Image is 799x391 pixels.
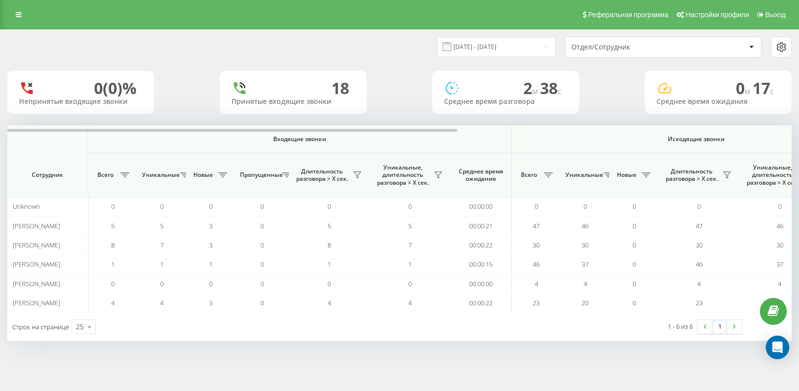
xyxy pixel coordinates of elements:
[114,135,486,143] span: Входящие звонки
[533,241,540,249] span: 30
[588,11,668,19] span: Реферальная программа
[697,279,701,288] span: 4
[13,241,60,249] span: [PERSON_NAME]
[260,241,264,249] span: 0
[745,86,752,97] span: м
[408,241,412,249] span: 7
[142,171,177,179] span: Уникальные
[778,279,781,288] span: 4
[535,202,538,211] span: 0
[408,221,412,230] span: 5
[13,260,60,269] span: [PERSON_NAME]
[663,168,720,183] span: Длительность разговора > Х сек.
[111,241,115,249] span: 8
[328,241,331,249] span: 8
[408,260,412,269] span: 1
[209,241,212,249] span: 3
[160,260,164,269] span: 1
[770,86,774,97] span: c
[111,298,115,307] span: 4
[685,11,749,19] span: Настройки профиля
[614,171,639,179] span: Новые
[778,202,781,211] span: 0
[712,320,727,334] a: 1
[776,241,783,249] span: 30
[696,298,703,307] span: 23
[450,216,512,235] td: 00:00:21
[444,98,567,106] div: Среднее время разговора
[696,260,703,269] span: 46
[450,293,512,313] td: 00:00:22
[582,260,588,269] span: 37
[375,164,431,187] span: Уникальные, длительность разговора > Х сек.
[458,168,504,183] span: Среднее время ожидания
[408,298,412,307] span: 4
[111,202,115,211] span: 0
[633,202,636,211] span: 0
[633,241,636,249] span: 0
[776,260,783,269] span: 37
[160,221,164,230] span: 5
[94,79,137,98] div: 0 (0)%
[565,171,601,179] span: Уникальные
[584,279,587,288] span: 4
[111,279,115,288] span: 0
[160,202,164,211] span: 0
[232,98,355,106] div: Принятые входящие звонки
[533,221,540,230] span: 47
[13,298,60,307] span: [PERSON_NAME]
[752,77,774,98] span: 17
[450,197,512,216] td: 00:00:00
[191,171,215,179] span: Новые
[328,202,331,211] span: 0
[328,221,331,230] span: 5
[13,221,60,230] span: [PERSON_NAME]
[582,241,588,249] span: 30
[328,298,331,307] span: 4
[328,279,331,288] span: 0
[331,79,349,98] div: 18
[450,236,512,255] td: 00:00:22
[571,43,688,51] div: Отдел/Сотрудник
[582,221,588,230] span: 46
[240,171,280,179] span: Пропущенные
[657,98,780,106] div: Среднее время ожидания
[584,202,587,211] span: 0
[16,171,79,179] span: Сотрудник
[209,202,212,211] span: 0
[260,279,264,288] span: 0
[13,202,40,211] span: Unknown
[209,260,212,269] span: 1
[260,260,264,269] span: 0
[450,274,512,293] td: 00:00:00
[408,279,412,288] span: 0
[111,260,115,269] span: 1
[696,241,703,249] span: 30
[160,298,164,307] span: 4
[408,202,412,211] span: 0
[765,11,786,19] span: Выход
[668,321,693,331] div: 1 - 6 из 6
[111,221,115,230] span: 5
[76,322,84,332] div: 25
[533,260,540,269] span: 46
[209,221,212,230] span: 3
[260,221,264,230] span: 0
[260,202,264,211] span: 0
[633,279,636,288] span: 0
[582,298,588,307] span: 20
[697,202,701,211] span: 0
[633,221,636,230] span: 0
[532,86,540,97] span: м
[450,255,512,274] td: 00:00:15
[517,171,541,179] span: Всего
[776,221,783,230] span: 46
[558,86,562,97] span: c
[736,77,752,98] span: 0
[93,171,117,179] span: Всего
[523,77,540,98] span: 2
[260,298,264,307] span: 0
[160,241,164,249] span: 7
[294,168,350,183] span: Длительность разговора > Х сек.
[533,298,540,307] span: 23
